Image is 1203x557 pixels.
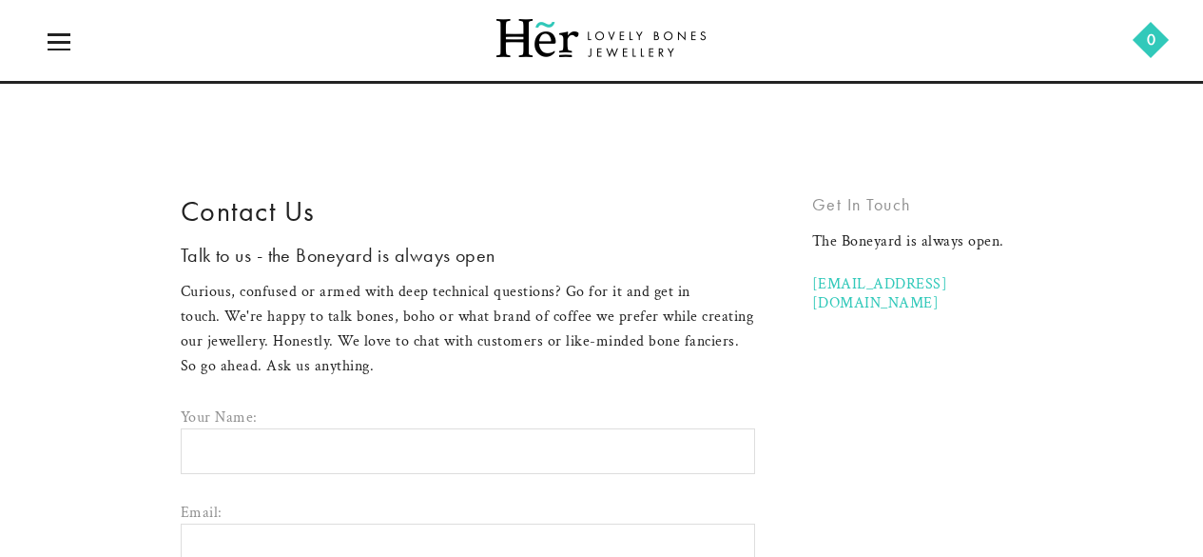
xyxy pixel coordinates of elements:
[496,19,706,57] img: Her Lovely Bones Jewellery Logo
[812,275,1022,313] a: [EMAIL_ADDRESS][DOMAIN_NAME]
[1136,26,1165,54] a: 0
[181,246,755,269] h3: Talk to us - the Boneyard is always open
[181,194,755,232] h1: Contact Us
[812,228,1022,256] li: The Boneyard is always open.
[181,408,755,428] label: Your Name:
[181,503,755,524] label: Email:
[38,21,80,64] a: icon-menu-open icon-menu-close
[181,280,755,379] p: Curious, confused or armed with deep technical questions? Go for it and get in touch. We're happy...
[812,194,1022,218] h4: Get In Touch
